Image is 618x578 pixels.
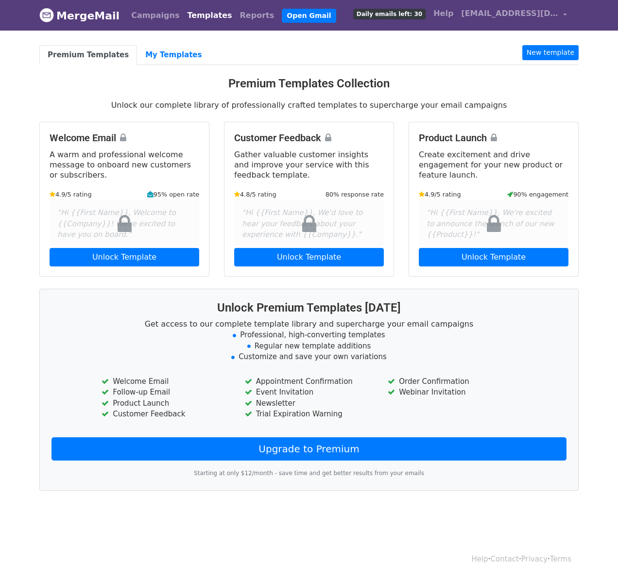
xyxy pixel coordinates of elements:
[102,398,230,409] li: Product Launch
[234,190,276,199] small: 4.8/5 rating
[234,149,384,180] p: Gather valuable customer insights and improve your service with this feedback template.
[419,190,461,199] small: 4.9/5 rating
[147,190,199,199] small: 95% open rate
[353,9,426,19] span: Daily emails left: 30
[522,45,579,60] a: New template
[50,149,199,180] p: A warm and professional welcome message to onboard new customers or subscribers.
[50,199,199,248] div: "Hi {{First Name}}, Welcome to {{Company}}! We're excited to have you on board."
[50,132,199,144] h4: Welcome Email
[282,9,336,23] a: Open Gmail
[102,409,230,420] li: Customer Feedback
[236,6,278,25] a: Reports
[51,351,566,363] li: Customize and save your own variations
[550,555,571,563] a: Terms
[102,387,230,398] li: Follow-up Email
[245,376,373,387] li: Appointment Confirmation
[51,468,566,479] p: Starting at only $12/month - save time and get better results from your emails
[51,330,566,341] li: Professional, high-converting templates
[51,437,566,461] a: Upgrade to Premium
[39,8,54,22] img: MergeMail logo
[234,248,384,266] a: Unlock Template
[39,100,579,110] p: Unlock our complete library of professionally crafted templates to supercharge your email campaigns
[419,199,568,248] div: "Hi {{First Name}}, We're excited to announce the launch of our new {{Product}}!"
[127,6,183,25] a: Campaigns
[245,387,373,398] li: Event Invitation
[349,4,429,23] a: Daily emails left: 30
[326,190,384,199] small: 80% response rate
[491,555,519,563] a: Contact
[39,77,579,91] h3: Premium Templates Collection
[245,409,373,420] li: Trial Expiration Warning
[234,132,384,144] h4: Customer Feedback
[39,5,120,26] a: MergeMail
[521,555,548,563] a: Privacy
[419,248,568,266] a: Unlock Template
[245,398,373,409] li: Newsletter
[419,149,568,180] p: Create excitement and drive engagement for your new product or feature launch.
[102,376,230,387] li: Welcome Email
[507,190,568,199] small: 90% engagement
[183,6,236,25] a: Templates
[429,4,457,23] a: Help
[388,387,516,398] li: Webinar Invitation
[234,199,384,248] div: "Hi {{First Name}}, We'd love to hear your feedback about your experience with {{Company}}."
[50,248,199,266] a: Unlock Template
[419,132,568,144] h4: Product Launch
[461,8,558,19] span: [EMAIL_ADDRESS][DOMAIN_NAME]
[50,190,92,199] small: 4.9/5 rating
[51,341,566,352] li: Regular new template additions
[51,301,566,315] h3: Unlock Premium Templates [DATE]
[137,45,210,65] a: My Templates
[457,4,571,27] a: [EMAIL_ADDRESS][DOMAIN_NAME]
[388,376,516,387] li: Order Confirmation
[39,45,137,65] a: Premium Templates
[51,319,566,329] p: Get access to our complete template library and supercharge your email campaigns
[472,555,488,563] a: Help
